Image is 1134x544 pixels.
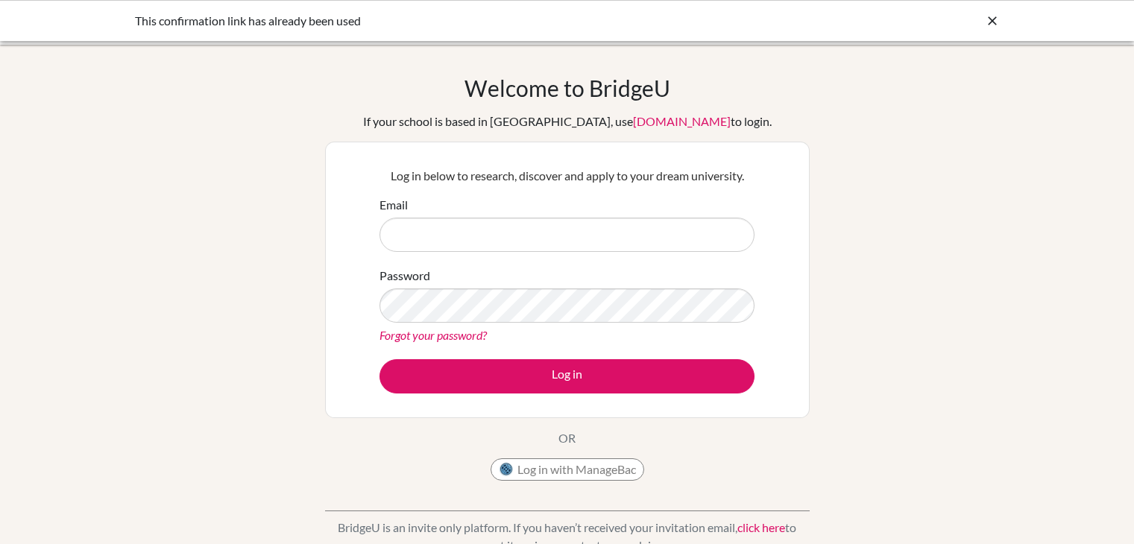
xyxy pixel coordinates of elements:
button: Log in with ManageBac [491,458,644,481]
button: Log in [379,359,755,393]
a: click here [737,520,785,534]
a: Forgot your password? [379,328,487,342]
div: This confirmation link has already been used [135,12,776,30]
label: Password [379,267,430,285]
div: If your school is based in [GEOGRAPHIC_DATA], use to login. [363,113,772,130]
p: OR [558,429,576,447]
p: Log in below to research, discover and apply to your dream university. [379,167,755,185]
label: Email [379,196,408,214]
a: [DOMAIN_NAME] [633,114,731,128]
h1: Welcome to BridgeU [464,75,670,101]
